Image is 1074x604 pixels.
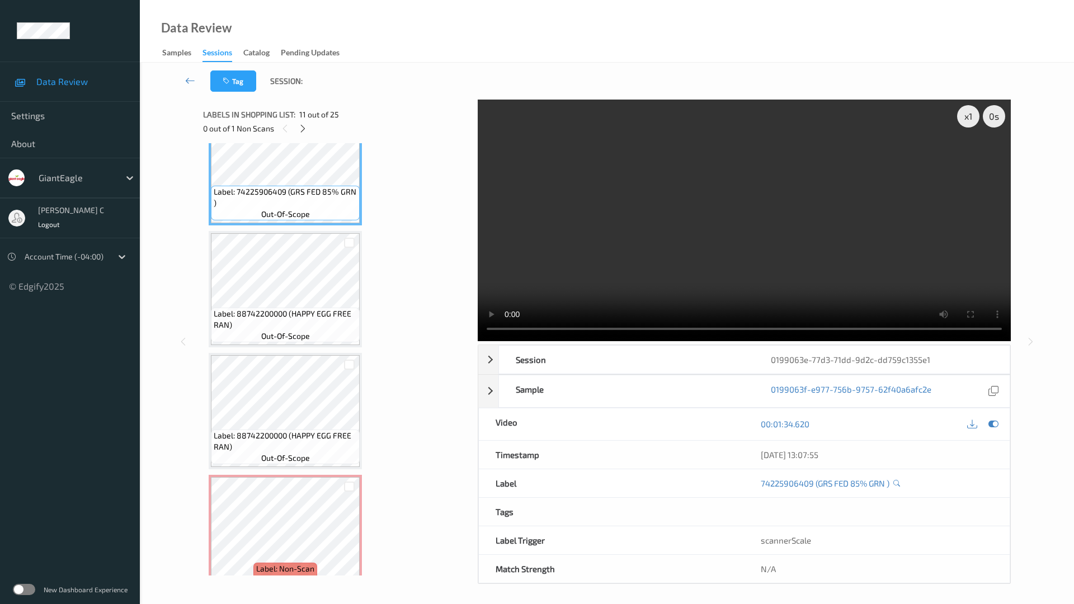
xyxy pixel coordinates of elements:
span: Label: 74225906409 (GRS FED 85% GRN ) [214,186,357,209]
div: Data Review [161,22,232,34]
div: 0 out of 1 Non Scans [203,121,470,135]
span: 11 out of 25 [299,109,339,120]
div: Session0199063e-77d3-71dd-9d2c-dd759c1355e1 [478,345,1010,374]
div: N/A [744,555,1010,583]
div: Sessions [202,47,232,62]
div: x 1 [957,105,979,128]
span: out-of-scope [261,452,310,464]
div: 0 s [983,105,1005,128]
span: Session: [270,75,303,87]
span: out-of-scope [261,331,310,342]
div: Session [499,346,755,374]
div: Tags [479,498,745,526]
div: Match Strength [479,555,745,583]
div: Label Trigger [479,526,745,554]
a: 00:01:34.620 [761,418,809,430]
a: 0199063f-e977-756b-9757-62f40a6afc2e [771,384,931,399]
div: Sample0199063f-e977-756b-9757-62f40a6afc2e [478,375,1010,408]
a: 74225906409 (GRS FED 85% GRN ) [761,478,889,489]
span: out-of-scope [261,209,310,220]
div: Video [479,408,745,440]
div: Timestamp [479,441,745,469]
button: Tag [210,70,256,92]
span: Label: 88742200000 (HAPPY EGG FREE RAN) [214,308,357,331]
span: Label: Non-Scan [256,563,314,574]
span: Label: 88742200000 (HAPPY EGG FREE RAN) [214,430,357,452]
div: Pending Updates [281,47,340,61]
div: Label [479,469,745,497]
span: Labels in shopping list: [203,109,295,120]
a: Pending Updates [281,45,351,61]
div: 0199063e-77d3-71dd-9d2c-dd759c1355e1 [754,346,1010,374]
div: Samples [162,47,191,61]
div: Sample [499,375,755,407]
div: Catalog [243,47,270,61]
a: Sessions [202,45,243,62]
a: Samples [162,45,202,61]
span: non-scan [268,574,303,586]
div: scannerScale [744,526,1010,554]
a: Catalog [243,45,281,61]
div: [DATE] 13:07:55 [761,449,993,460]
